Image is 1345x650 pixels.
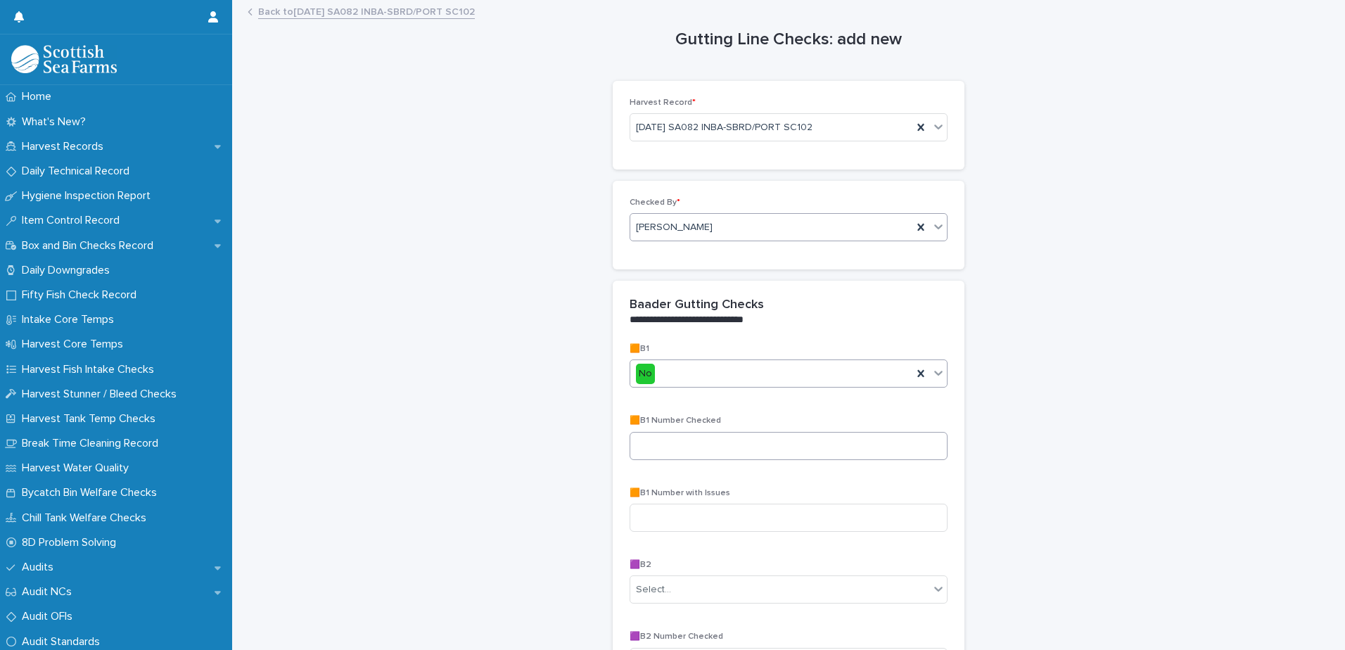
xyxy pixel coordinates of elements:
p: What's New? [16,115,97,129]
p: Daily Downgrades [16,264,121,277]
span: [PERSON_NAME] [636,220,713,235]
span: 🟪B2 Number Checked [630,632,723,641]
span: Harvest Record [630,98,696,107]
div: Select... [636,582,671,597]
p: Harvest Fish Intake Checks [16,363,165,376]
h1: Gutting Line Checks: add new [613,30,964,50]
span: 🟧B1 [630,345,649,353]
h2: Baader Gutting Checks [630,298,764,313]
p: Break Time Cleaning Record [16,437,170,450]
p: Audit NCs [16,585,83,599]
p: Box and Bin Checks Record [16,239,165,253]
p: Audit Standards [16,635,111,649]
p: Harvest Core Temps [16,338,134,351]
p: Harvest Tank Temp Checks [16,412,167,426]
img: mMrefqRFQpe26GRNOUkG [11,45,117,73]
p: Item Control Record [16,214,131,227]
p: Hygiene Inspection Report [16,189,162,203]
a: Back to[DATE] SA082 INBA-SBRD/PORT SC102 [258,3,475,19]
span: [DATE] SA082 INBA-SBRD/PORT SC102 [636,120,812,135]
p: Bycatch Bin Welfare Checks [16,486,168,499]
p: Harvest Water Quality [16,461,140,475]
p: 8D Problem Solving [16,536,127,549]
span: 🟧B1 Number Checked [630,416,721,425]
p: Home [16,90,63,103]
p: Audits [16,561,65,574]
p: Harvest Stunner / Bleed Checks [16,388,188,401]
span: Checked By [630,198,680,207]
p: Harvest Records [16,140,115,153]
span: 🟪B2 [630,561,651,569]
div: No [636,364,655,384]
p: Intake Core Temps [16,313,125,326]
p: Fifty Fish Check Record [16,288,148,302]
p: Chill Tank Welfare Checks [16,511,158,525]
span: 🟧B1 Number with Issues [630,489,730,497]
p: Audit OFIs [16,610,84,623]
p: Daily Technical Record [16,165,141,178]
